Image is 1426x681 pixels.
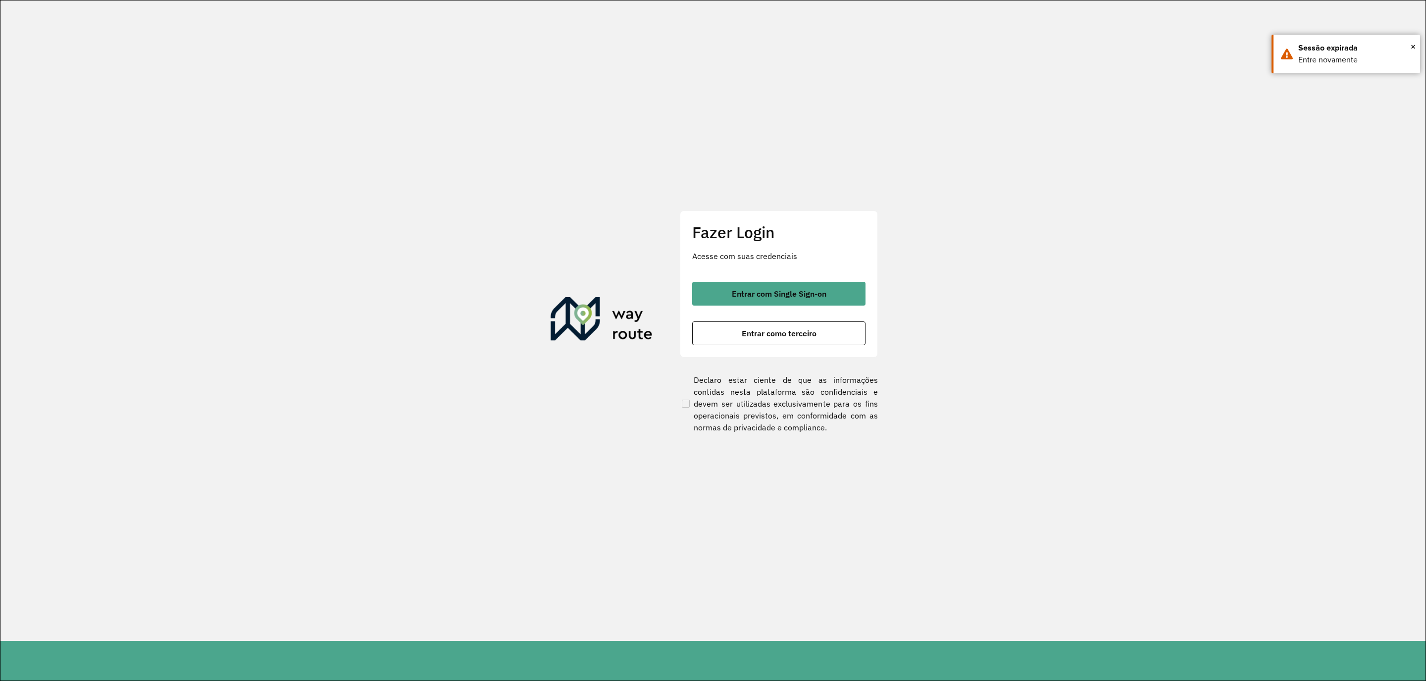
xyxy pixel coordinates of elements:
[551,297,653,345] img: Roteirizador AmbevTech
[1298,54,1413,66] div: Entre novamente
[1411,39,1416,54] button: Close
[1298,42,1413,54] div: Sessão expirada
[1411,39,1416,54] span: ×
[692,321,866,345] button: button
[692,250,866,262] p: Acesse com suas credenciais
[692,223,866,242] h2: Fazer Login
[742,329,816,337] span: Entrar como terceiro
[732,290,826,298] span: Entrar com Single Sign-on
[692,282,866,306] button: button
[680,374,878,433] label: Declaro estar ciente de que as informações contidas nesta plataforma são confidenciais e devem se...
